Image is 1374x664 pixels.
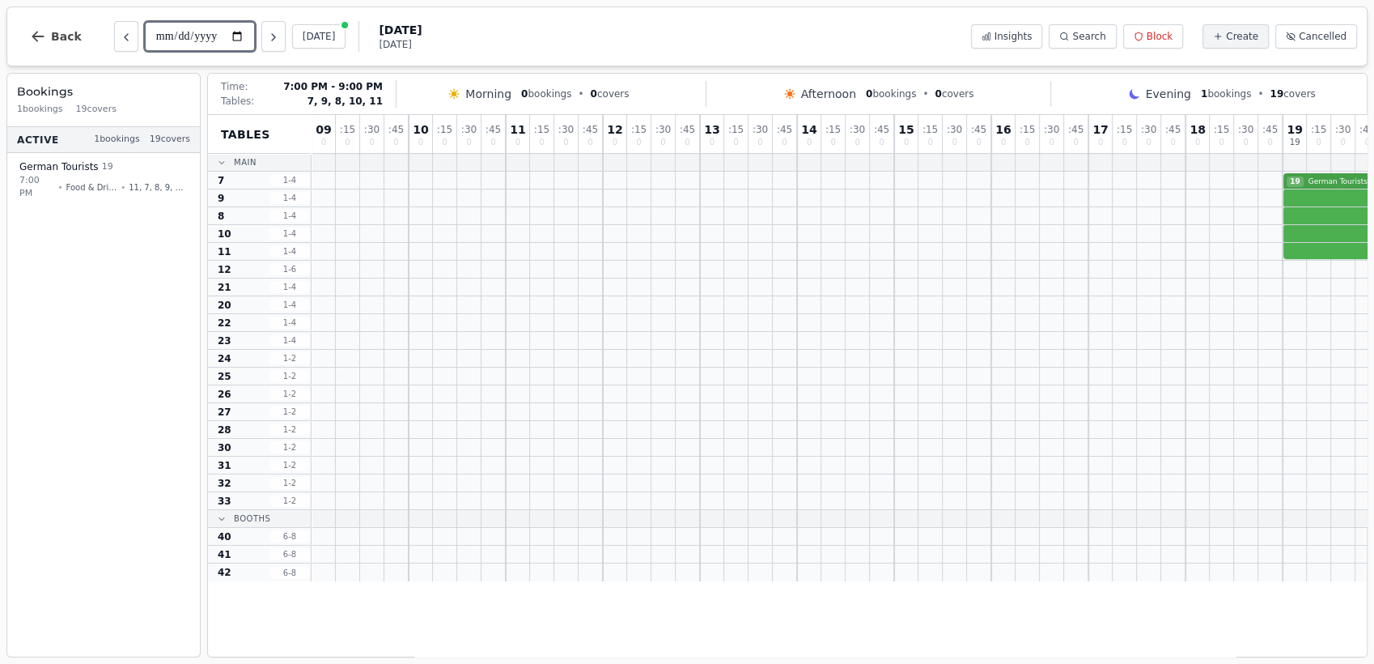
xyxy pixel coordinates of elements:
span: 1 - 4 [270,317,309,329]
span: Block [1147,30,1173,43]
span: Cancelled [1299,30,1346,43]
span: 0 [369,138,374,147]
span: : 15 [534,125,549,134]
span: 0 [539,138,544,147]
button: Cancelled [1275,24,1357,49]
span: 22 [218,317,231,330]
span: 1 - 2 [270,459,309,471]
span: 17 [1092,124,1108,135]
span: : 45 [583,125,598,134]
span: Search [1072,30,1105,43]
span: 0 [1195,138,1200,147]
span: 0 [866,88,872,100]
span: 11 [510,124,525,135]
h3: Bookings [17,83,190,100]
span: Morning [465,86,511,102]
span: Active [17,133,59,146]
span: 1 - 2 [270,370,309,382]
span: 16 [995,124,1011,135]
button: [DATE] [292,24,346,49]
span: 19 [1287,124,1302,135]
span: 1 - 4 [270,192,309,204]
span: 7 [218,174,224,187]
span: covers [935,87,973,100]
span: Food & Drink [66,181,118,193]
span: • [1257,87,1263,100]
span: 0 [855,138,859,147]
span: 0 [321,138,326,147]
span: 23 [218,334,231,347]
span: 19 [1270,88,1283,100]
span: 1 - 2 [270,441,309,453]
span: 1 - 4 [270,210,309,222]
span: 0 [685,138,689,147]
span: 0 [1219,138,1223,147]
span: bookings [1201,87,1251,100]
span: 6 - 8 [270,548,309,560]
span: : 30 [461,125,477,134]
span: 0 [952,138,956,147]
span: 10 [218,228,231,240]
span: German Tourists [19,160,99,173]
span: 30 [218,441,231,454]
span: 0 [515,138,520,147]
span: : 30 [558,125,574,134]
span: : 45 [1068,125,1084,134]
span: • [922,87,928,100]
span: 0 [466,138,471,147]
span: : 45 [680,125,695,134]
span: 1 - 6 [270,263,309,275]
span: 12 [218,263,231,276]
span: 19 [1287,177,1304,188]
span: 19 [1290,138,1300,147]
span: Tables: [221,95,254,108]
span: Create [1226,30,1258,43]
button: Insights [971,24,1043,49]
span: : 45 [1165,125,1181,134]
span: 0 [418,138,423,147]
span: 9 [218,192,224,205]
span: : 45 [874,125,889,134]
span: 7, 9, 8, 10, 11 [307,95,383,108]
span: 1 - 4 [270,299,309,311]
span: 0 [710,138,715,147]
span: Booths [234,513,270,525]
span: 0 [590,88,596,100]
span: 15 [898,124,914,135]
span: 1 - 2 [270,406,309,418]
span: 28 [218,424,231,436]
span: : 15 [631,125,647,134]
span: 0 [904,138,909,147]
span: 0 [879,138,884,147]
span: 0 [1001,138,1006,147]
span: [DATE] [379,22,422,38]
span: 0 [587,138,592,147]
span: Insights [994,30,1033,43]
span: 0 [613,138,617,147]
span: [DATE] [379,38,422,51]
span: 1 bookings [17,103,63,117]
span: 1 [1201,88,1207,100]
button: Search [1049,24,1116,49]
span: 0 [1340,138,1345,147]
span: bookings [866,87,916,100]
span: 1 - 2 [270,388,309,400]
span: : 15 [340,125,355,134]
span: : 15 [728,125,744,134]
button: Previous day [114,21,138,52]
span: 0 [563,138,568,147]
span: : 15 [1311,125,1326,134]
span: : 30 [655,125,671,134]
span: 32 [218,477,231,490]
span: : 15 [825,125,841,134]
span: 0 [807,138,812,147]
span: 0 [1267,138,1272,147]
span: : 30 [947,125,962,134]
span: 0 [1316,138,1321,147]
span: 25 [218,370,231,383]
span: : 30 [364,125,380,134]
span: : 15 [437,125,452,134]
span: : 15 [1214,125,1229,134]
span: Main [234,156,257,168]
span: 1 - 4 [270,334,309,347]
